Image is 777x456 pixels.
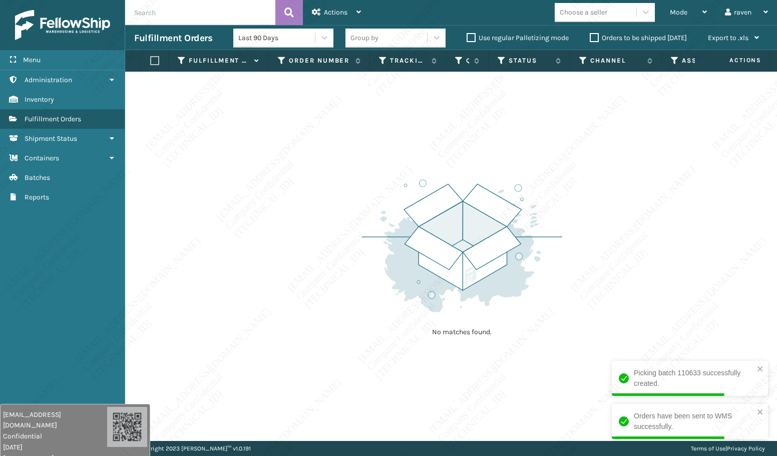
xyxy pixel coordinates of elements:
[467,34,569,42] label: Use regular Palletizing mode
[670,8,687,17] span: Mode
[189,56,249,65] label: Fulfillment Order Id
[757,408,764,417] button: close
[350,33,378,43] div: Group by
[634,368,754,389] div: Picking batch 110633 successfully created.
[3,431,107,441] span: Confidential
[698,52,767,69] span: Actions
[509,56,551,65] label: Status
[590,34,687,42] label: Orders to be shipped [DATE]
[324,8,347,17] span: Actions
[25,115,81,123] span: Fulfillment Orders
[757,365,764,374] button: close
[137,441,251,456] p: Copyright 2023 [PERSON_NAME]™ v 1.0.191
[23,56,41,64] span: Menu
[289,56,350,65] label: Order Number
[634,411,754,432] div: Orders have been sent to WMS successfully.
[25,154,59,162] span: Containers
[25,134,77,143] span: Shipment Status
[708,34,748,42] span: Export to .xls
[25,76,72,84] span: Administration
[238,33,316,43] div: Last 90 Days
[134,32,212,44] h3: Fulfillment Orders
[25,173,50,182] span: Batches
[466,56,469,65] label: Quantity
[25,95,54,104] span: Inventory
[560,7,607,18] div: Choose a seller
[15,10,110,40] img: logo
[3,442,107,452] span: [DATE]
[590,56,642,65] label: Channel
[25,193,49,201] span: Reports
[390,56,427,65] label: Tracking Number
[3,409,107,430] span: [EMAIL_ADDRESS][DOMAIN_NAME]
[682,56,738,65] label: Assigned Carrier Service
